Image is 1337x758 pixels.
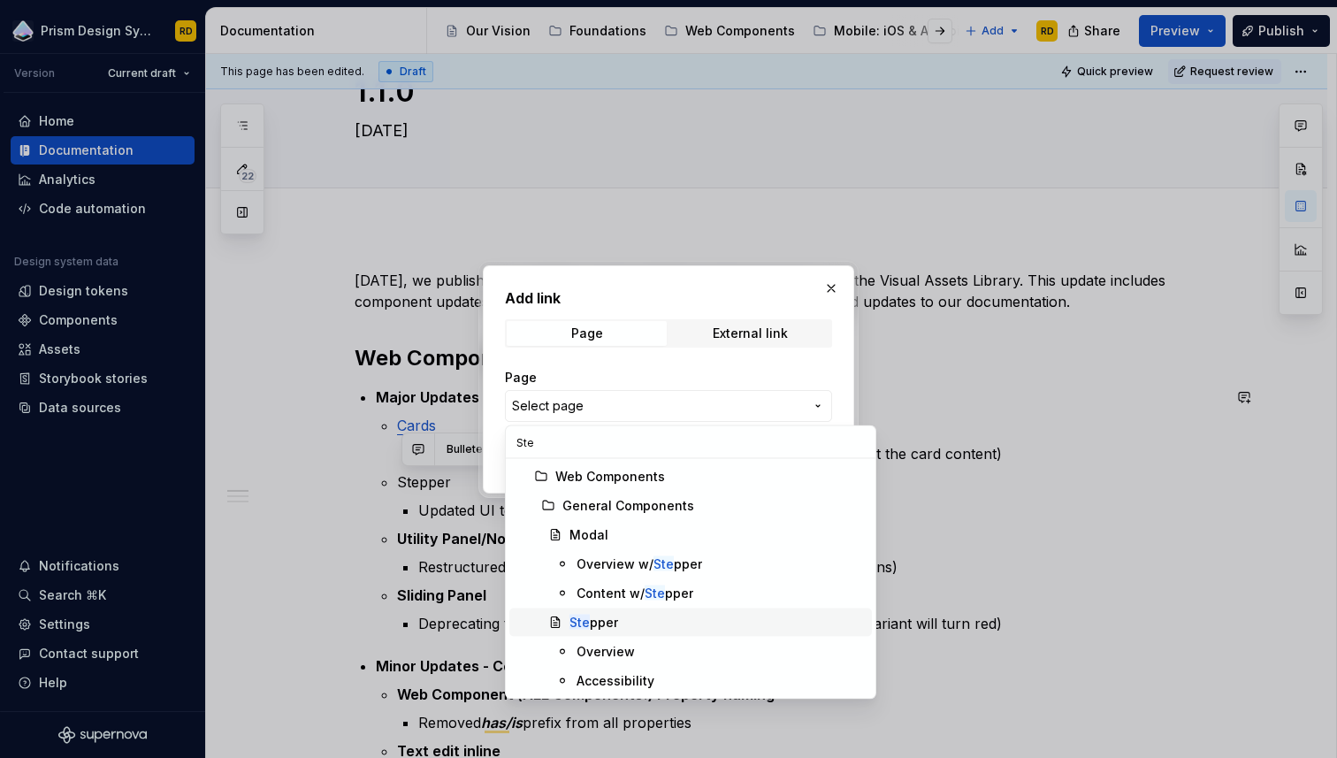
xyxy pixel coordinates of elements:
div: pper [569,614,618,632]
input: Search in pages... [506,426,875,458]
div: General Components [562,497,694,515]
div: Content w/ pper [577,585,693,602]
mark: Ste [645,586,665,601]
div: Web Components [555,468,665,486]
mark: Ste [653,556,674,571]
div: Overview w/ pper [577,555,702,573]
div: Modal [569,526,608,544]
mark: Ste [569,615,590,630]
div: Accessibility [577,672,654,690]
div: Search in pages... [506,459,875,699]
div: Overview [577,643,635,661]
